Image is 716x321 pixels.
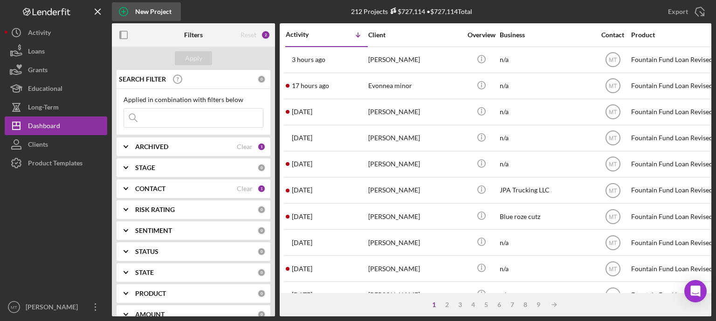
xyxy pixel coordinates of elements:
button: Apply [175,51,212,65]
div: n/a [500,74,593,98]
div: 0 [257,289,266,298]
div: 9 [532,301,545,308]
div: [PERSON_NAME] [368,152,461,177]
time: 2025-08-08 18:44 [292,239,312,246]
div: Blue roze cutz [500,204,593,229]
button: Educational [5,79,107,98]
div: 0 [257,310,266,319]
div: Open Intercom Messenger [684,280,707,302]
div: Export [668,2,688,21]
text: MT [11,305,17,310]
b: ARCHIVED [135,143,168,150]
time: 2025-09-17 15:08 [292,56,325,63]
div: [PERSON_NAME] [368,126,461,150]
button: Grants [5,61,107,79]
text: MT [609,135,617,142]
div: [PERSON_NAME] [368,230,461,255]
div: [PERSON_NAME] [368,178,461,203]
b: SENTIMENT [135,227,172,234]
button: Loans [5,42,107,61]
div: [PERSON_NAME] [368,204,461,229]
div: 8 [519,301,532,308]
div: 4 [467,301,480,308]
b: STATE [135,269,154,276]
text: MT [609,161,617,168]
time: 2025-08-26 18:15 [292,186,312,194]
text: MT [609,109,617,116]
div: Educational [28,79,62,100]
div: Product Templates [28,154,83,175]
text: MT [609,57,617,63]
button: Activity [5,23,107,42]
div: Business [500,31,593,39]
b: AMOUNT [135,311,165,318]
button: Product Templates [5,154,107,172]
div: Apply [185,51,202,65]
div: n/a [500,48,593,72]
div: Clients [28,135,48,156]
b: CONTACT [135,185,165,192]
text: MT [609,266,617,272]
div: Grants [28,61,48,82]
div: [PERSON_NAME] [23,298,84,319]
div: JPA Trucking LLC [500,178,593,203]
b: STATUS [135,248,158,255]
div: New Project [135,2,172,21]
div: 7 [506,301,519,308]
time: 2025-09-17 01:31 [292,82,329,89]
button: New Project [112,2,181,21]
div: Activity [286,31,327,38]
b: SEARCH FILTER [119,75,166,83]
b: RISK RATING [135,206,175,213]
div: [PERSON_NAME] [368,100,461,124]
div: 0 [257,226,266,235]
time: 2025-08-06 16:55 [292,291,312,299]
div: Clear [237,143,253,150]
div: Evonnea minor [368,74,461,98]
div: Clear [237,185,253,192]
div: Activity [28,23,51,44]
div: Dashboard [28,116,60,137]
div: Loans [28,42,45,63]
div: Contact [595,31,630,39]
div: n/a [500,282,593,307]
div: Long-Term [28,98,59,119]
time: 2025-08-18 19:47 [292,213,312,220]
button: Dashboard [5,116,107,135]
div: n/a [500,230,593,255]
div: 1 [257,143,266,151]
text: MT [609,292,617,298]
div: 6 [493,301,506,308]
div: 0 [257,247,266,256]
div: [PERSON_NAME] [368,282,461,307]
time: 2025-09-10 19:52 [292,108,312,116]
div: 0 [257,205,266,214]
b: PRODUCT [135,290,166,297]
div: $727,114 [388,7,425,15]
text: MT [609,239,617,246]
button: Long-Term [5,98,107,116]
div: 2 [441,301,454,308]
div: Client [368,31,461,39]
text: MT [609,213,617,220]
div: 0 [257,268,266,277]
div: 0 [257,75,266,83]
div: Reset [241,31,256,39]
button: Export [659,2,711,21]
div: 1 [427,301,441,308]
div: 1 [257,184,266,193]
div: [PERSON_NAME] [368,48,461,72]
div: n/a [500,256,593,281]
div: n/a [500,126,593,150]
text: MT [609,187,617,194]
text: MT [609,83,617,89]
div: Applied in combination with filters below [124,96,263,103]
a: Clients [5,135,107,154]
